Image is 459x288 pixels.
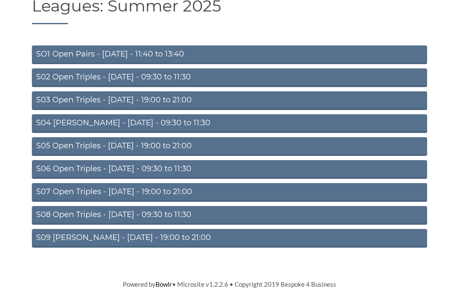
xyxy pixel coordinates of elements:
a: S05 Open Triples - [DATE] - 19:00 to 21:00 [32,137,427,156]
a: Bowlr [156,280,172,288]
a: S06 Open Triples - [DATE] - 09:30 to 11:30 [32,160,427,179]
a: S02 Open Triples - [DATE] - 09:30 to 11:30 [32,68,427,87]
a: S04 [PERSON_NAME] - [DATE] - 09:30 to 11:30 [32,114,427,133]
a: S07 Open Triples - [DATE] - 19:00 to 21:00 [32,183,427,202]
a: S08 Open Triples - [DATE] - 09:30 to 11:30 [32,206,427,225]
a: S03 Open Triples - [DATE] - 19:00 to 21:00 [32,91,427,110]
span: Powered by • Microsite v1.2.2.6 • Copyright 2019 Bespoke 4 Business [123,280,336,288]
a: S09 [PERSON_NAME] - [DATE] - 19:00 to 21:00 [32,229,427,248]
a: SO1 Open Pairs - [DATE] - 11:40 to 13:40 [32,45,427,64]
